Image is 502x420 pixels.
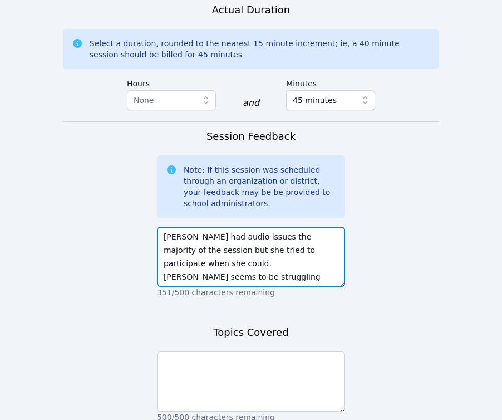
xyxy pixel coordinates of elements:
[127,74,216,90] label: Hours
[157,227,345,287] textarea: [PERSON_NAME] had audio issues the majority of the session but she tried to participate when she ...
[184,164,336,209] div: Note: If this session was scheduled through an organization or district, your feedback may be be ...
[213,325,288,340] h3: Topics Covered
[286,74,375,90] label: Minutes
[206,129,296,144] h3: Session Feedback
[134,96,154,105] span: None
[157,287,345,298] p: 351/500 characters remaining
[293,94,337,107] span: 45 minutes
[243,96,259,110] div: and
[286,90,375,110] button: 45 minutes
[212,2,290,18] h3: Actual Duration
[127,90,216,110] button: None
[90,38,431,60] div: Select a duration, rounded to the nearest 15 minute increment; ie, a 40 minute session should be ...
